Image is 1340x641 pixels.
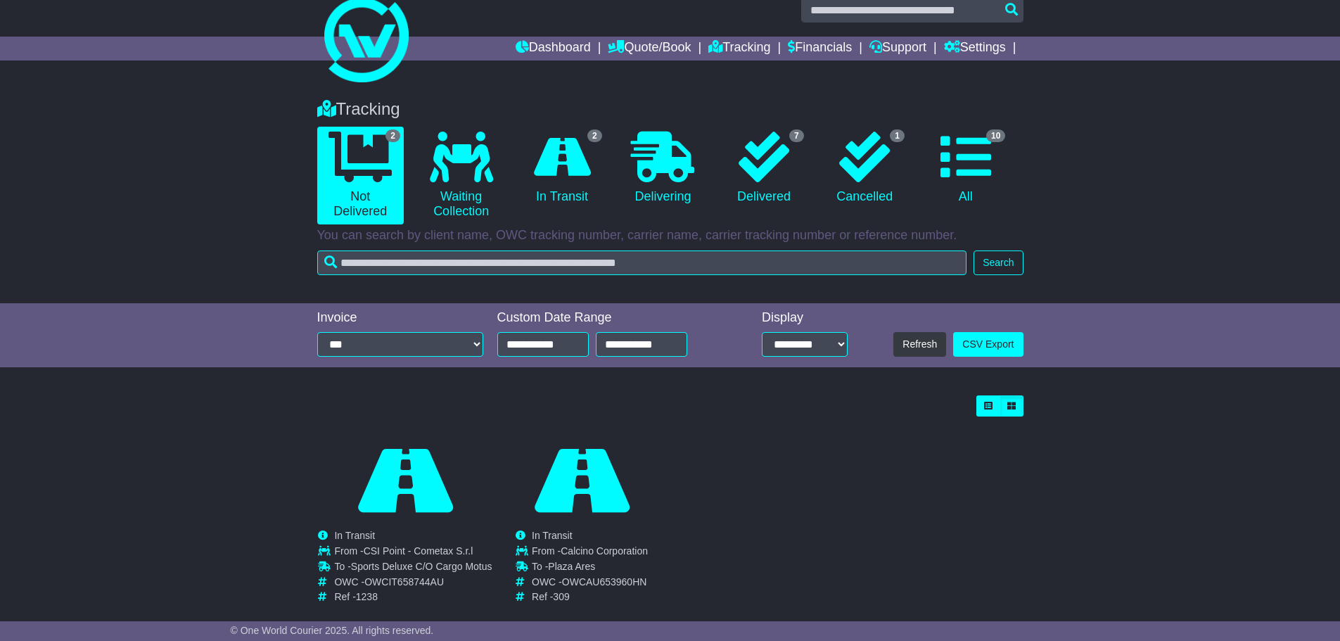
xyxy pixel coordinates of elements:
[334,530,375,541] span: In Transit
[364,545,473,557] span: CSI Point - Cometax S.r.l
[561,545,648,557] span: Calcino Corporation
[620,127,706,210] a: Delivering
[351,561,492,572] span: Sports Deluxe C/O Cargo Motus
[231,625,434,636] span: © One World Courier 2025. All rights reserved.
[334,576,492,592] td: OWC -
[953,332,1023,357] a: CSV Export
[532,591,648,603] td: Ref -
[532,545,648,561] td: From -
[532,576,648,592] td: OWC -
[922,127,1009,210] a: 10 All
[720,127,807,210] a: 7 Delivered
[986,129,1005,142] span: 10
[708,37,770,61] a: Tracking
[789,129,804,142] span: 7
[562,576,647,588] span: OWCAU653960HN
[608,37,691,61] a: Quote/Book
[944,37,1006,61] a: Settings
[822,127,908,210] a: 1 Cancelled
[334,591,492,603] td: Ref -
[893,332,946,357] button: Refresh
[385,129,400,142] span: 2
[762,310,848,326] div: Display
[890,129,905,142] span: 1
[587,129,602,142] span: 2
[356,591,378,602] span: 1238
[532,530,573,541] span: In Transit
[317,127,404,224] a: 2 Not Delivered
[334,545,492,561] td: From -
[869,37,926,61] a: Support
[310,99,1030,120] div: Tracking
[518,127,605,210] a: 2 In Transit
[418,127,504,224] a: Waiting Collection
[317,228,1023,243] p: You can search by client name, OWC tracking number, carrier name, carrier tracking number or refe...
[974,250,1023,275] button: Search
[364,576,444,588] span: OWCIT658744AU
[497,310,723,326] div: Custom Date Range
[548,561,595,572] span: Plaza Ares
[334,561,492,576] td: To -
[788,37,852,61] a: Financials
[516,37,591,61] a: Dashboard
[532,561,648,576] td: To -
[553,591,569,602] span: 309
[317,310,483,326] div: Invoice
